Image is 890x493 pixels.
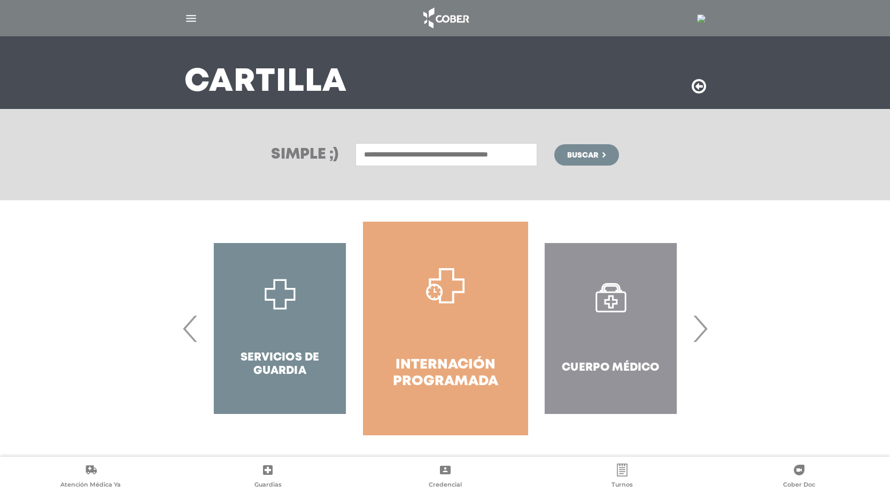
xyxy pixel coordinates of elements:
[429,481,462,490] span: Credencial
[567,152,598,159] span: Buscar
[254,481,282,490] span: Guardias
[179,464,356,491] a: Guardias
[180,300,201,357] span: Previous
[363,222,528,435] a: Internación Programada
[184,12,198,25] img: Cober_menu-lines-white.svg
[690,300,710,357] span: Next
[271,147,338,162] h3: Simple ;)
[184,68,347,96] h3: Cartilla
[612,481,633,490] span: Turnos
[357,464,533,491] a: Credencial
[2,464,179,491] a: Atención Médica Ya
[711,464,888,491] a: Cober Doc
[554,144,618,166] button: Buscar
[697,14,706,23] img: 24613
[417,5,474,31] img: logo_cober_home-white.png
[382,357,509,390] h4: Internación Programada
[60,481,121,490] span: Atención Médica Ya
[533,464,710,491] a: Turnos
[783,481,815,490] span: Cober Doc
